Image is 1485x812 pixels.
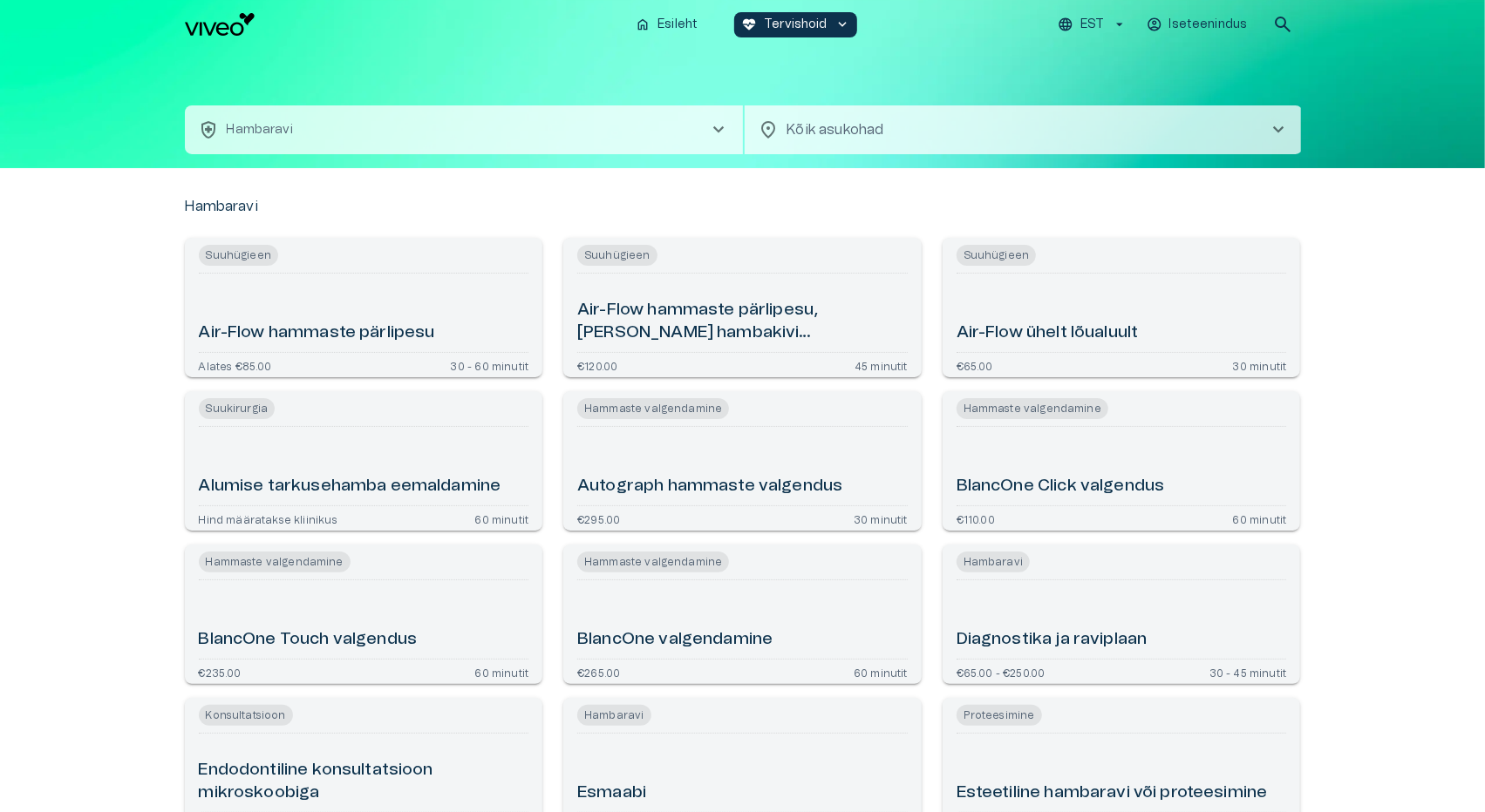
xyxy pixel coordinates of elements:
p: €235.00 [199,667,242,677]
a: Open service booking details [563,545,922,684]
span: search [1273,14,1294,35]
button: health_and_safetyHambaravichevron_right [185,105,743,154]
p: Iseteenindus [1169,16,1248,34]
p: €65.00 - €250.00 [957,667,1046,677]
span: Hammaste valgendamine [577,398,729,419]
a: Navigate to homepage [185,13,622,36]
p: 30 minutit [854,513,908,524]
span: Suuhügieen [577,245,657,266]
span: Hambaravi [577,705,651,726]
p: Hambaravi [227,121,293,139]
a: Open service booking details [185,545,543,684]
span: location_on [759,119,780,140]
p: Esileht [657,16,698,34]
p: €110.00 [957,513,995,524]
h6: BlancOne Click valgendus [957,475,1165,498]
span: Hammaste valgendamine [199,551,351,572]
a: Open service booking details [563,391,922,531]
p: €295.00 [577,513,620,524]
a: Open service booking details [185,391,543,531]
p: 45 minutit [855,360,908,370]
span: Suuhügieen [199,245,279,266]
button: open search modal [1266,7,1301,42]
p: 60 minutit [474,513,528,524]
p: 60 minutit [1233,513,1287,524]
p: 60 minutit [854,667,908,677]
p: Tervishoid [764,16,828,34]
p: Hambaravi [185,196,258,217]
span: chevron_right [1268,119,1289,140]
span: Hammaste valgendamine [577,551,729,572]
h6: Autograph hammaste valgendus [577,475,842,498]
button: Iseteenindus [1144,12,1252,37]
p: Hind määratakse kliinikus [199,513,337,524]
h6: BlancOne Touch valgendus [199,628,418,652]
span: home [635,17,651,32]
p: Alates €85.00 [199,360,272,370]
span: keyboard_arrow_down [834,17,850,32]
span: Hambaravi [957,551,1030,572]
span: Suukirurgia [199,398,276,419]
a: Open service booking details [563,238,922,377]
p: 30 - 60 minutit [451,360,529,370]
p: EST [1080,16,1104,34]
h6: Alumise tarkusehamba eemaldamine [199,475,501,498]
p: Kõik asukohad [787,119,1240,140]
h6: Diagnostika ja raviplaan [957,628,1148,652]
h6: Esteetiline hambaravi või proteesimine [957,782,1268,805]
p: 60 minutit [474,667,528,677]
span: health_and_safety [199,119,220,140]
button: ecg_heartTervishoidkeyboard_arrow_down [734,12,857,37]
p: 30 minutit [1233,360,1287,370]
span: Proteesimine [957,705,1042,726]
h6: Endodontiline konsultatsioon mikroskoobiga [199,759,529,805]
p: €120.00 [577,360,617,370]
span: Konsultatsioon [199,705,293,726]
button: homeEsileht [628,12,706,37]
span: ecg_heart [741,17,757,32]
h6: Air-Flow hammaste pärlipesu [199,321,435,345]
p: 30 - 45 minutit [1209,667,1287,677]
span: Hammaste valgendamine [957,398,1108,419]
button: EST [1055,12,1129,37]
h6: Esmaabi [577,782,646,805]
h6: Air-Flow hammaste pärlipesu, [PERSON_NAME] hambakivi eemaldamiseta [577,299,908,345]
h6: Air-Flow ühelt lõualuult [957,321,1139,345]
h6: BlancOne valgendamine [577,628,773,652]
a: Open service booking details [185,238,543,377]
p: €65.00 [957,360,993,370]
p: €265.00 [577,667,620,677]
span: chevron_right [708,119,729,140]
span: Suuhügieen [957,245,1037,266]
a: Open service booking details [943,545,1301,684]
a: Open service booking details [943,391,1301,531]
img: Viveo logo [185,13,255,36]
a: Open service booking details [943,238,1301,377]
